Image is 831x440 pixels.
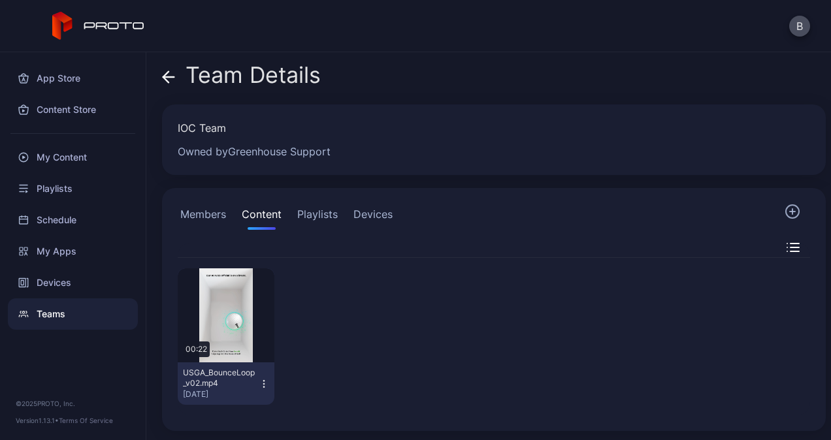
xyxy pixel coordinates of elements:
[295,204,340,230] button: Playlists
[8,298,138,330] a: Teams
[8,267,138,298] a: Devices
[8,173,138,204] a: Playlists
[178,362,274,405] button: USGA_BounceLoop_v02.mp4[DATE]
[8,94,138,125] a: Content Store
[16,398,130,409] div: © 2025 PROTO, Inc.
[8,236,138,267] a: My Apps
[8,142,138,173] a: My Content
[162,63,321,94] div: Team Details
[8,204,138,236] a: Schedule
[178,204,229,230] button: Members
[183,389,259,400] div: [DATE]
[789,16,810,37] button: B
[8,63,138,94] a: App Store
[351,204,395,230] button: Devices
[178,144,794,159] div: Owned by Greenhouse Support
[239,204,284,230] button: Content
[183,368,255,388] div: USGA_BounceLoop_v02.mp4
[178,120,794,136] div: IOC Team
[16,416,59,424] span: Version 1.13.1 •
[59,416,113,424] a: Terms Of Service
